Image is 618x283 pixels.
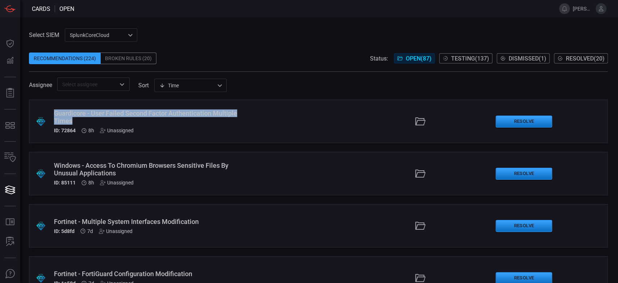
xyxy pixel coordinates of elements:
div: Broken Rules (20) [101,53,156,64]
span: Testing ( 137 ) [451,55,489,62]
button: Resolve [496,220,552,232]
h5: ID: 5d8fd [54,228,75,234]
span: Cards [32,5,50,12]
label: sort [138,82,149,89]
button: MITRE - Detection Posture [1,117,19,134]
div: Fortinet - Multiple System Interfaces Modification [54,218,240,225]
span: Aug 25, 2025 2:50 AM [88,180,94,186]
button: Testing(137) [439,53,492,63]
label: Select SIEM [29,32,59,38]
button: Dismissed(1) [497,53,550,63]
div: Recommendations (224) [29,53,101,64]
button: Reports [1,84,19,102]
span: Aug 25, 2025 2:50 AM [88,128,94,133]
span: [PERSON_NAME][EMAIL_ADDRESS][PERSON_NAME][DOMAIN_NAME] [573,6,593,12]
div: Fortinet - FortiGuard Configuration Modification [54,270,240,278]
button: Inventory [1,149,19,166]
h5: ID: 85111 [54,180,76,186]
button: Resolve [496,168,552,180]
div: Unassigned [100,128,134,133]
div: Unassigned [99,228,133,234]
button: Resolved(20) [554,53,608,63]
button: Cards [1,181,19,199]
button: Open(87) [394,53,435,63]
div: Unassigned [100,180,134,186]
button: Ask Us A Question [1,265,19,283]
button: Open [117,79,127,90]
span: Assignee [29,82,52,88]
input: Select assignee [59,80,115,89]
span: open [59,5,74,12]
span: Open ( 87 ) [406,55,432,62]
h5: ID: 72864 [54,128,76,133]
button: Resolve [496,116,552,128]
span: Dismissed ( 1 ) [509,55,546,62]
span: Status: [370,55,388,62]
button: Rule Catalog [1,213,19,231]
div: Time [159,82,215,89]
span: Aug 18, 2025 2:22 AM [87,228,93,234]
button: Dashboard [1,35,19,52]
div: Guardicore - User Failed Second Factor Authentication Multiple Times [54,109,240,125]
p: SplunkCoreCloud [70,32,126,39]
span: Resolved ( 20 ) [566,55,605,62]
button: ALERT ANALYSIS [1,233,19,250]
div: Windows - Access To Chromium Browsers Sensitive Files By Unusual Applications [54,162,240,177]
button: Detections [1,52,19,70]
